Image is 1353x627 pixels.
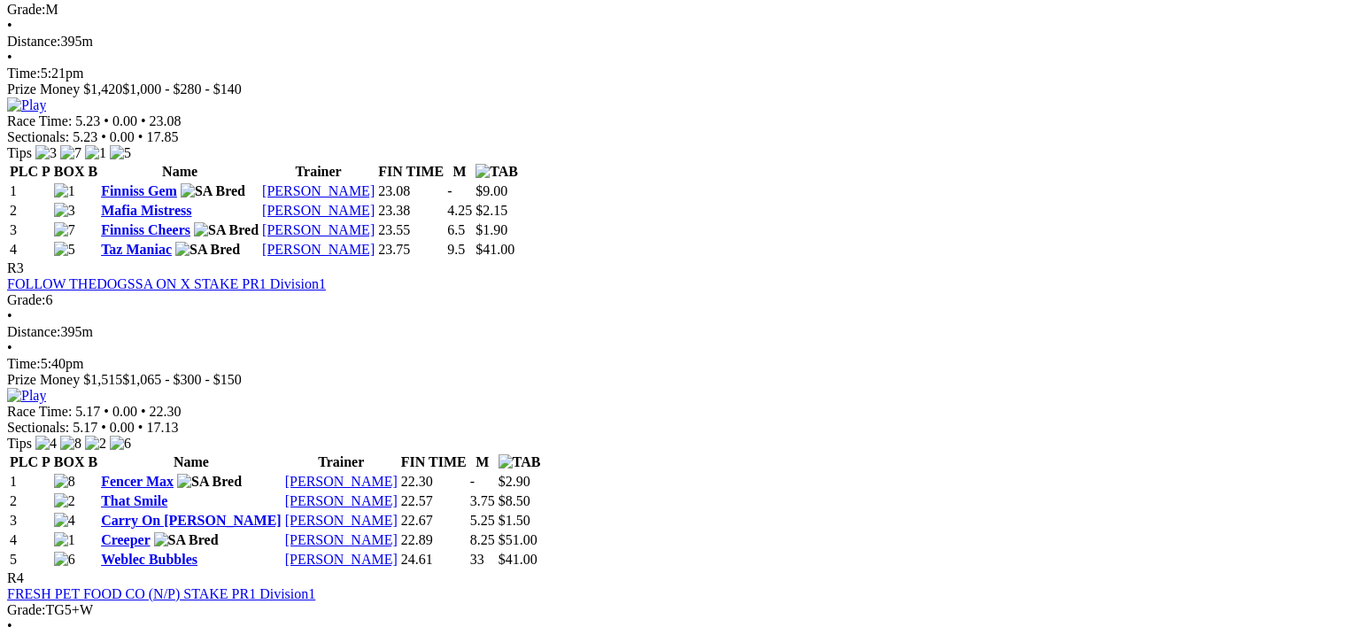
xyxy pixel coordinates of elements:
td: 23.08 [377,182,445,200]
span: $41.00 [499,552,537,567]
a: [PERSON_NAME] [285,532,398,547]
div: TG5+W [7,602,1333,618]
a: Finniss Gem [101,183,177,198]
span: • [7,340,12,355]
a: Taz Maniac [101,242,172,257]
span: B [88,454,97,469]
img: 6 [110,436,131,452]
img: 4 [35,436,57,452]
th: Name [100,453,282,471]
span: Distance: [7,324,60,339]
img: SA Bred [181,183,245,199]
span: $2.15 [475,203,507,218]
span: $1.90 [475,222,507,237]
img: 3 [54,203,75,219]
span: $1,000 - $280 - $140 [122,81,242,97]
td: 4 [9,241,51,259]
span: Grade: [7,292,46,307]
span: Race Time: [7,113,72,128]
th: Trainer [284,453,398,471]
div: M [7,2,1333,18]
text: - [447,183,452,198]
td: 2 [9,492,51,510]
a: [PERSON_NAME] [285,493,398,508]
text: - [470,474,475,489]
span: • [141,113,146,128]
a: Fencer Max [101,474,174,489]
td: 22.89 [400,531,468,549]
a: [PERSON_NAME] [285,513,398,528]
span: • [104,113,109,128]
span: BOX [54,454,85,469]
img: 2 [85,436,106,452]
span: Sectionals: [7,420,69,435]
span: 5.23 [73,129,97,144]
th: Name [100,163,259,181]
th: FIN TIME [400,453,468,471]
img: TAB [475,164,518,180]
span: $1.50 [499,513,530,528]
span: 0.00 [112,113,137,128]
a: FOLLOW THEDOGSSA ON X STAKE PR1 Division1 [7,276,326,291]
span: Grade: [7,602,46,617]
img: 1 [54,532,75,548]
span: • [101,420,106,435]
td: 1 [9,182,51,200]
img: Play [7,388,46,404]
td: 3 [9,221,51,239]
a: Weblec Bubbles [101,552,197,567]
div: 6 [7,292,1333,308]
span: • [7,18,12,33]
img: 6 [54,552,75,568]
div: Prize Money $1,515 [7,372,1333,388]
td: 4 [9,531,51,549]
div: 5:40pm [7,356,1333,372]
span: P [42,164,50,179]
a: That Smile [101,493,167,508]
td: 23.38 [377,202,445,220]
img: SA Bred [154,532,219,548]
span: 5.17 [73,420,97,435]
text: 8.25 [470,532,495,547]
td: 23.75 [377,241,445,259]
span: 17.85 [146,129,178,144]
span: • [7,308,12,323]
a: [PERSON_NAME] [262,183,375,198]
td: 5 [9,551,51,569]
img: 5 [54,242,75,258]
text: 33 [470,552,484,567]
span: Race Time: [7,404,72,419]
span: R4 [7,570,24,585]
img: 1 [54,183,75,199]
span: 23.08 [150,113,182,128]
img: SA Bred [175,242,240,258]
span: 0.00 [112,404,137,419]
span: PLC [10,164,38,179]
div: 5:21pm [7,66,1333,81]
th: FIN TIME [377,163,445,181]
img: Play [7,97,46,113]
img: 2 [54,493,75,509]
img: 3 [35,145,57,161]
div: 395m [7,34,1333,50]
a: [PERSON_NAME] [285,552,398,567]
td: 23.55 [377,221,445,239]
span: $41.00 [475,242,514,257]
span: • [101,129,106,144]
span: $9.00 [475,183,507,198]
span: Time: [7,356,41,371]
span: PLC [10,454,38,469]
img: 7 [54,222,75,238]
span: 5.17 [75,404,100,419]
span: Sectionals: [7,129,69,144]
span: $2.90 [499,474,530,489]
span: 0.00 [110,129,135,144]
a: [PERSON_NAME] [262,242,375,257]
span: 5.23 [75,113,100,128]
span: $51.00 [499,532,537,547]
text: 4.25 [447,203,472,218]
span: $8.50 [499,493,530,508]
td: 1 [9,473,51,491]
img: 4 [54,513,75,529]
img: 7 [60,145,81,161]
